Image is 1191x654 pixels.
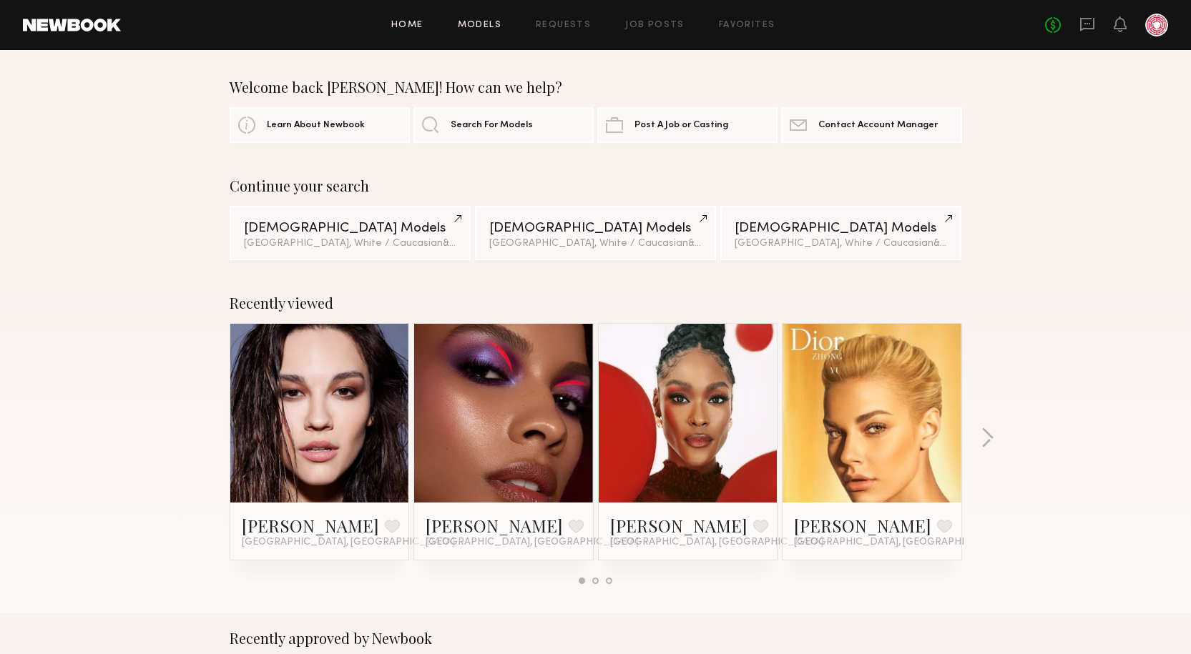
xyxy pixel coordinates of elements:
span: [GEOGRAPHIC_DATA], [GEOGRAPHIC_DATA] [794,537,1007,548]
a: Post A Job or Casting [597,107,778,143]
a: [PERSON_NAME] [794,514,931,537]
div: Continue your search [230,177,962,194]
span: [GEOGRAPHIC_DATA], [GEOGRAPHIC_DATA] [242,537,455,548]
a: [DEMOGRAPHIC_DATA] Models[GEOGRAPHIC_DATA], White / Caucasian&5other filters [720,206,961,260]
span: [GEOGRAPHIC_DATA], [GEOGRAPHIC_DATA] [610,537,823,548]
div: [DEMOGRAPHIC_DATA] Models [244,222,456,235]
div: [GEOGRAPHIC_DATA], White / Caucasian [489,239,702,249]
a: Models [458,21,501,30]
a: Favorites [719,21,775,30]
div: [DEMOGRAPHIC_DATA] Models [735,222,947,235]
div: [GEOGRAPHIC_DATA], White / Caucasian [244,239,456,249]
a: Requests [536,21,591,30]
span: Contact Account Manager [818,121,938,130]
span: [GEOGRAPHIC_DATA], [GEOGRAPHIC_DATA] [426,537,639,548]
a: Contact Account Manager [781,107,961,143]
a: Home [391,21,423,30]
div: Welcome back [PERSON_NAME]! How can we help? [230,79,962,96]
a: [PERSON_NAME] [242,514,379,537]
a: [PERSON_NAME] [610,514,748,537]
span: & 4 other filter s [688,239,758,248]
a: Job Posts [625,21,685,30]
span: Post A Job or Casting [634,121,728,130]
div: [DEMOGRAPHIC_DATA] Models [489,222,702,235]
div: Recently approved by Newbook [230,630,962,647]
a: [DEMOGRAPHIC_DATA] Models[GEOGRAPHIC_DATA], White / Caucasian&4other filters [475,206,716,260]
span: Learn About Newbook [267,121,365,130]
div: [GEOGRAPHIC_DATA], White / Caucasian [735,239,947,249]
span: & 4 other filter s [443,239,512,248]
div: Recently viewed [230,294,962,312]
span: & 5 other filter s [933,239,1002,248]
span: Search For Models [451,121,533,130]
a: [PERSON_NAME] [426,514,563,537]
a: Search For Models [413,107,594,143]
a: [DEMOGRAPHIC_DATA] Models[GEOGRAPHIC_DATA], White / Caucasian&4other filters [230,206,471,260]
a: Learn About Newbook [230,107,410,143]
